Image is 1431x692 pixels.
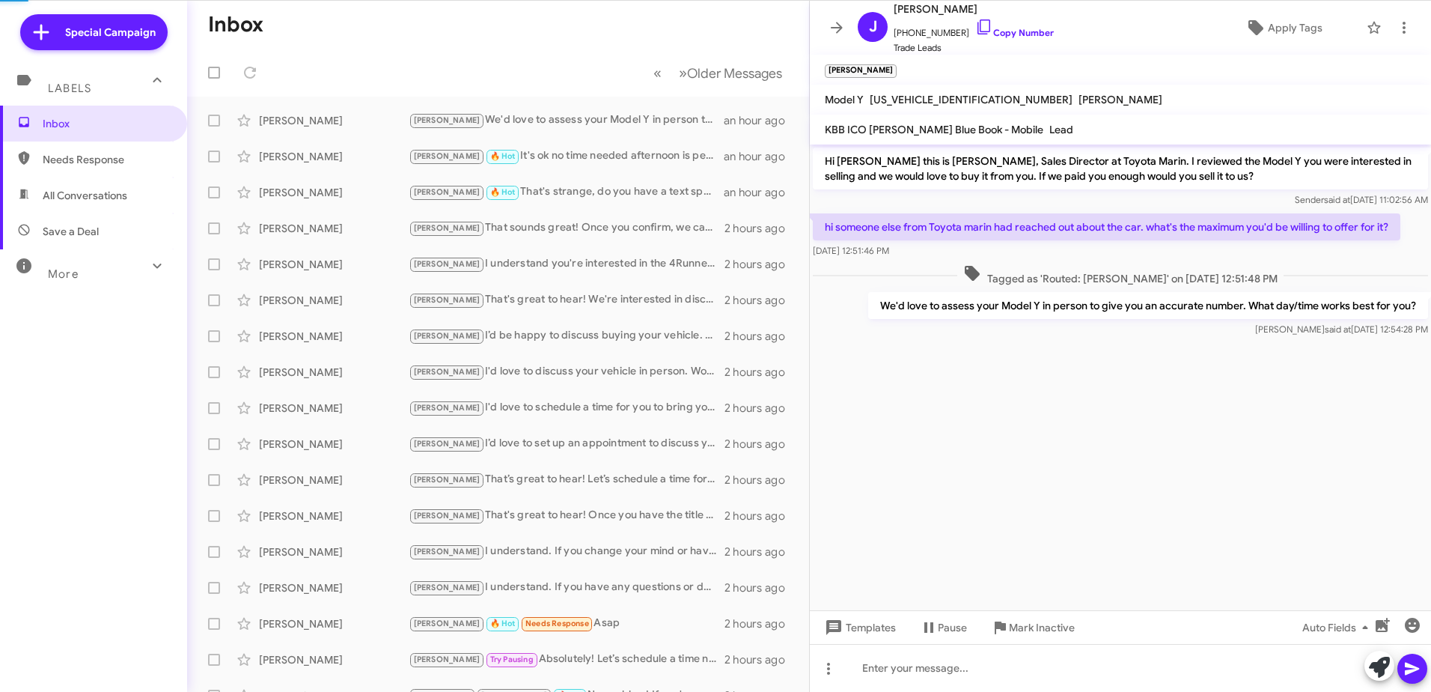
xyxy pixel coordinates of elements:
[43,188,127,203] span: All Conversations
[490,619,516,628] span: 🔥 Hot
[724,185,797,200] div: an hour ago
[1302,614,1374,641] span: Auto Fields
[894,18,1054,40] span: [PHONE_NUMBER]
[409,651,724,668] div: Absolutely! Let’s schedule a time next week to discuss your Mustang. Just let me know your availa...
[724,401,797,416] div: 2 hours ago
[679,64,687,82] span: »
[724,293,797,308] div: 2 hours ago
[813,148,1428,189] p: Hi [PERSON_NAME] this is [PERSON_NAME], Sales Director at Toyota Marin. I reviewed the Model Y yo...
[724,473,797,488] div: 2 hours ago
[414,295,480,305] span: [PERSON_NAME]
[724,221,797,236] div: 2 hours ago
[813,213,1400,240] p: hi someone else from Toyota marin had reached out about the car. what's the maximum you'd be will...
[259,329,409,344] div: [PERSON_NAME]
[259,185,409,200] div: [PERSON_NAME]
[414,115,480,125] span: [PERSON_NAME]
[1325,324,1351,335] span: said at
[724,365,797,380] div: 2 hours ago
[43,224,99,239] span: Save a Deal
[687,65,782,82] span: Older Messages
[259,257,409,272] div: [PERSON_NAME]
[653,64,662,82] span: «
[644,58,671,88] button: Previous
[810,614,908,641] button: Templates
[414,151,480,161] span: [PERSON_NAME]
[869,15,877,39] span: J
[43,152,170,167] span: Needs Response
[724,580,797,595] div: 2 hours ago
[259,616,409,631] div: [PERSON_NAME]
[409,183,724,201] div: That's strange, do you have a text spam blocker maybe? You can text it to [PHONE_NUMBER]
[259,149,409,164] div: [PERSON_NAME]
[409,507,724,524] div: That's great to hear! Once you have the title ready, let's schedule an appointment to discuss the...
[1255,324,1428,335] span: [PERSON_NAME] [DATE] 12:54:28 PM
[724,652,797,667] div: 2 hours ago
[409,327,724,345] div: I’d be happy to discuss buying your vehicle. When can we schedule a time for you to visit the dea...
[957,264,1284,286] span: Tagged as 'Routed: [PERSON_NAME]' on [DATE] 12:51:48 PM
[414,367,480,377] span: [PERSON_NAME]
[409,543,724,560] div: I understand. If you change your mind or have questions about selling your Mustang, feel free to ...
[259,113,409,128] div: [PERSON_NAME]
[1078,93,1162,106] span: [PERSON_NAME]
[414,619,480,628] span: [PERSON_NAME]
[414,583,480,592] span: [PERSON_NAME]
[259,544,409,559] div: [PERSON_NAME]
[724,437,797,452] div: 2 hours ago
[259,221,409,236] div: [PERSON_NAME]
[724,616,797,631] div: 2 hours ago
[409,112,724,129] div: We'd love to assess your Model Y in person to give you an accurate number. What day/time works be...
[409,219,724,237] div: That sounds great! Once you confirm, we can arrange a visit to evaluate your vehicle. Just let me...
[1295,194,1428,205] span: Sender [DATE] 11:02:56 AM
[43,116,170,131] span: Inbox
[724,113,797,128] div: an hour ago
[1009,614,1075,641] span: Mark Inactive
[525,619,589,628] span: Needs Response
[894,40,1054,55] span: Trade Leads
[409,399,724,416] div: I'd love to schedule a time for you to bring your Camry in for an evaluation. When are you availa...
[414,403,480,413] span: [PERSON_NAME]
[414,547,480,556] span: [PERSON_NAME]
[645,58,791,88] nav: Page navigation example
[724,149,797,164] div: an hour ago
[724,509,797,523] div: 2 hours ago
[259,401,409,416] div: [PERSON_NAME]
[409,148,724,165] div: It's ok no time needed afternoon is perfect. You can ask for [PERSON_NAME] in the Direct Sales bu...
[259,293,409,308] div: [PERSON_NAME]
[975,27,1054,38] a: Copy Number
[979,614,1087,641] button: Mark Inactive
[490,151,516,161] span: 🔥 Hot
[65,25,156,40] span: Special Campaign
[1268,14,1322,41] span: Apply Tags
[724,544,797,559] div: 2 hours ago
[48,82,91,95] span: Labels
[825,93,864,106] span: Model Y
[414,223,480,233] span: [PERSON_NAME]
[259,437,409,452] div: [PERSON_NAME]
[259,652,409,667] div: [PERSON_NAME]
[409,471,724,488] div: That’s great to hear! Let’s schedule a time for you to visit the dealership and discuss the detai...
[908,614,979,641] button: Pause
[1207,14,1359,41] button: Apply Tags
[670,58,791,88] button: Next
[414,331,480,341] span: [PERSON_NAME]
[490,655,534,664] span: Try Pausing
[259,509,409,523] div: [PERSON_NAME]
[259,473,409,488] div: [PERSON_NAME]
[409,255,724,273] div: I understand you're interested in the 4Runner and would like to discuss selling your vehicle. Let...
[414,475,480,485] span: [PERSON_NAME]
[409,615,724,632] div: Asap
[208,13,263,37] h1: Inbox
[414,655,480,664] span: [PERSON_NAME]
[938,614,967,641] span: Pause
[1049,123,1073,136] span: Lead
[822,614,896,641] span: Templates
[813,245,889,256] span: [DATE] 12:51:46 PM
[409,435,724,452] div: I’d love to set up an appointment to discuss your Grand Cherokee and evaluate it in person. When ...
[20,14,168,50] a: Special Campaign
[259,365,409,380] div: [PERSON_NAME]
[870,93,1073,106] span: [US_VEHICLE_IDENTIFICATION_NUMBER]
[414,439,480,449] span: [PERSON_NAME]
[414,259,480,269] span: [PERSON_NAME]
[48,267,79,281] span: More
[868,292,1428,319] p: We'd love to assess your Model Y in person to give you an accurate number. What day/time works be...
